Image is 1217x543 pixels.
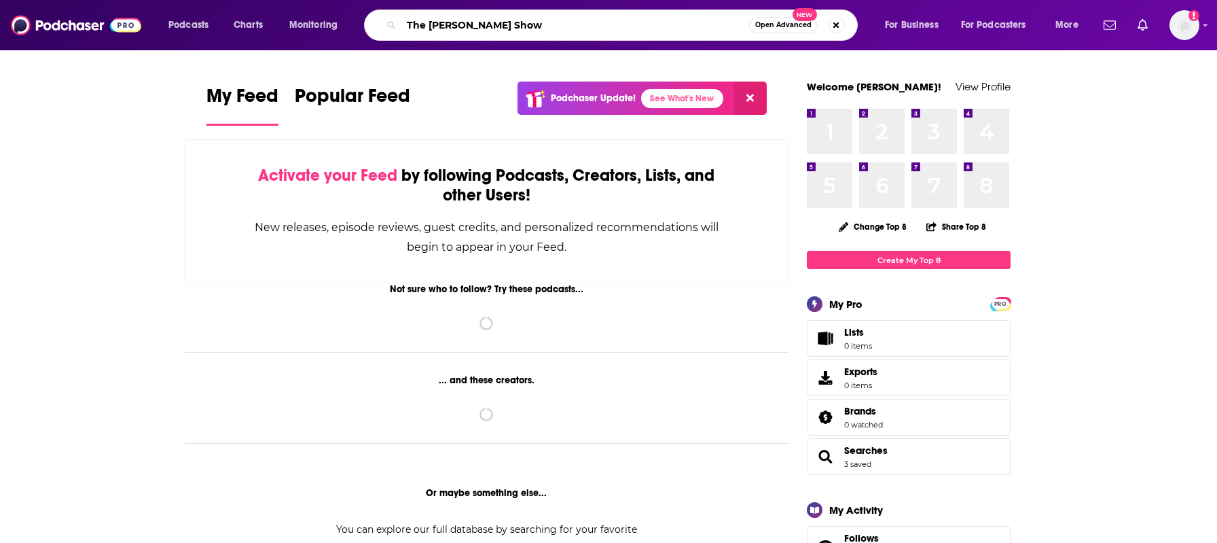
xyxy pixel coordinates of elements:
button: open menu [1046,14,1095,36]
a: My Feed [206,84,278,126]
span: Popular Feed [295,84,410,116]
div: My Pro [829,298,862,311]
a: Exports [807,360,1011,396]
a: 0 watched [844,420,883,430]
span: Podcasts [168,16,208,35]
span: 0 items [844,341,872,351]
div: by following Podcasts, Creators, Lists, and other Users! [253,166,720,205]
button: Show profile menu [1169,10,1199,40]
span: Exports [812,368,839,387]
button: Open AdvancedNew [749,17,818,33]
span: Lists [844,326,864,338]
span: Exports [844,366,877,378]
a: Charts [225,14,271,36]
a: Brands [844,405,883,417]
img: Podchaser - Follow, Share and Rate Podcasts [11,12,141,38]
p: Podchaser Update! [551,92,636,104]
span: Monitoring [289,16,338,35]
span: Lists [812,329,839,348]
span: Brands [807,399,1011,436]
a: Popular Feed [295,84,410,126]
button: open menu [875,14,956,36]
span: Lists [844,326,872,338]
span: My Feed [206,84,278,116]
a: Welcome [PERSON_NAME]! [807,80,941,93]
a: Create My Top 8 [807,251,1011,269]
span: Charts [234,16,263,35]
a: View Profile [956,80,1011,93]
span: New [793,8,817,21]
div: My Activity [829,504,883,516]
span: Searches [807,438,1011,475]
button: open menu [952,14,1046,36]
a: Show notifications dropdown [1098,14,1121,37]
a: Brands [812,408,839,427]
button: Share Top 8 [926,213,987,240]
span: Open Advanced [755,22,812,29]
div: New releases, episode reviews, guest credits, and personalized recommendations will begin to appe... [253,217,720,257]
span: Brands [844,405,876,417]
span: 0 items [844,381,877,390]
button: Change Top 8 [831,218,915,235]
a: Searches [812,447,839,466]
a: PRO [992,298,1009,309]
button: open menu [159,14,226,36]
span: PRO [992,299,1009,309]
input: Search podcasts, credits, & more... [401,14,749,36]
div: Or maybe something else... [185,487,788,499]
img: User Profile [1169,10,1199,40]
svg: Add a profile image [1188,10,1199,21]
a: See What's New [641,89,723,108]
span: For Podcasters [961,16,1026,35]
div: Not sure who to follow? Try these podcasts... [185,283,788,295]
span: More [1055,16,1078,35]
button: open menu [280,14,355,36]
a: 3 saved [844,459,871,469]
a: Lists [807,320,1011,357]
span: For Business [885,16,939,35]
div: Search podcasts, credits, & more... [377,10,871,41]
span: Activate your Feed [258,165,397,186]
a: Searches [844,444,888,457]
a: Show notifications dropdown [1132,14,1153,37]
div: ... and these creators. [185,374,788,386]
span: Logged in as sashagoldin [1169,10,1199,40]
